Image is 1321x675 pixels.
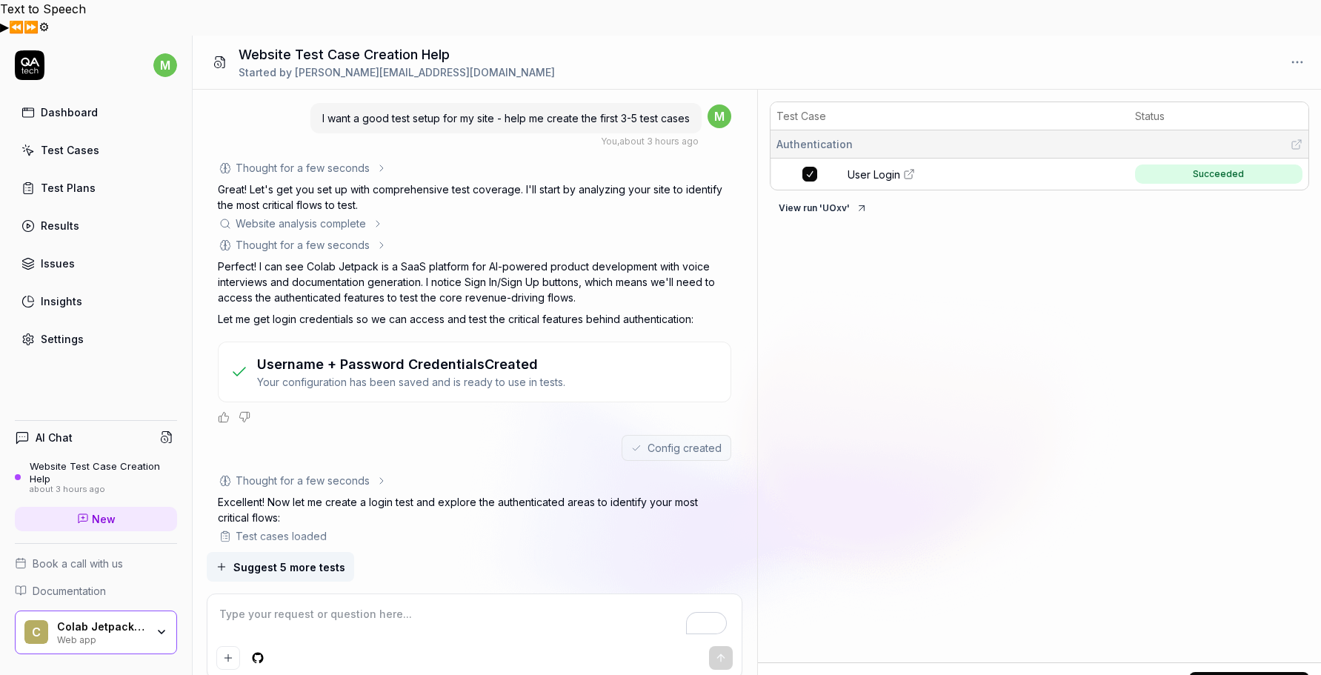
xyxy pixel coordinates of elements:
[15,173,177,202] a: Test Plans
[24,18,39,36] button: Forward
[207,552,354,582] button: Suggest 5 more tests
[57,633,146,645] div: Web app
[257,374,565,390] p: Your configuration has been saved and is ready to use in tests.
[848,167,900,182] span: User Login
[1129,102,1308,130] th: Status
[15,507,177,531] a: New
[41,180,96,196] div: Test Plans
[33,583,106,599] span: Documentation
[236,160,370,176] div: Thought for a few seconds
[770,196,876,220] button: View run 'UOxv'
[216,603,733,640] textarea: To enrich screen reader interactions, please activate Accessibility in Grammarly extension settings
[257,354,565,374] h3: Username + Password Credentials Created
[92,511,116,527] span: New
[1193,167,1244,181] div: Succeeded
[57,620,146,634] div: Colab Jetpack LLC
[233,559,345,575] span: Suggest 5 more tests
[153,53,177,77] span: m
[15,583,177,599] a: Documentation
[218,311,731,327] p: Let me get login credentials so we can access and test the critical features behind authentication:
[36,430,73,445] h4: AI Chat
[24,620,48,644] span: C
[770,199,876,214] a: View run 'UOxv'
[218,182,731,213] p: Great! Let's get you set up with comprehensive test coverage. I'll start by analyzing your site t...
[41,218,79,233] div: Results
[39,18,49,36] button: Settings
[15,136,177,164] a: Test Cases
[15,287,177,316] a: Insights
[708,104,731,128] span: m
[41,293,82,309] div: Insights
[236,237,370,253] div: Thought for a few seconds
[41,104,98,120] div: Dashboard
[41,256,75,271] div: Issues
[218,259,731,305] p: Perfect! I can see Colab Jetpack is a SaaS platform for AI-powered product development with voice...
[776,136,853,152] span: Authentication
[30,460,177,485] div: Website Test Case Creation Help
[236,473,370,488] div: Thought for a few seconds
[601,136,617,147] span: You
[236,550,381,565] div: Website information retrieved
[239,64,555,80] div: Started by
[239,44,555,64] h1: Website Test Case Creation Help
[15,556,177,571] a: Book a call with us
[15,249,177,278] a: Issues
[236,528,327,544] div: Test cases loaded
[236,216,366,231] div: Website analysis complete
[218,494,731,525] p: Excellent! Now let me create a login test and explore the authenticated areas to identify your mo...
[33,556,123,571] span: Book a call with us
[216,646,240,670] button: Add attachment
[9,18,24,36] button: Previous
[848,167,1126,182] a: User Login
[153,50,177,80] button: m
[295,66,555,79] span: [PERSON_NAME][EMAIL_ADDRESS][DOMAIN_NAME]
[41,142,99,158] div: Test Cases
[15,98,177,127] a: Dashboard
[601,135,699,148] div: , about 3 hours ago
[41,331,84,347] div: Settings
[648,440,722,456] span: Config created
[322,112,690,124] span: I want a good test setup for my site - help me create the first 3-5 test cases
[771,102,1129,130] th: Test Case
[15,325,177,353] a: Settings
[15,460,177,494] a: Website Test Case Creation Helpabout 3 hours ago
[30,485,177,495] div: about 3 hours ago
[218,411,230,423] button: Positive feedback
[15,611,177,655] button: CColab Jetpack LLCWeb app
[239,411,250,423] button: Negative feedback
[15,211,177,240] a: Results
